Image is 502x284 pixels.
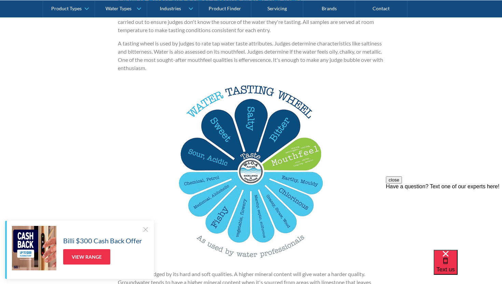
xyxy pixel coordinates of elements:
[118,10,384,34] p: Water is judged on criteria including taste, smell, colour, and the chemical additives used. Blin...
[12,226,56,270] img: Billi $300 Cash Back Offer
[160,5,181,11] div: Industries
[118,39,384,72] p: A tasting wheel is used by judges to rate tap water taste attributes. Judges determine characteri...
[63,235,142,246] h5: Billi $300 Cash Back Offer
[179,79,323,261] img: water wheel complete
[386,176,502,258] iframe: podium webchat widget prompt
[106,5,131,11] div: Water Types
[51,5,82,11] div: Product Types
[63,249,110,265] a: View Range
[434,250,502,284] iframe: podium webchat widget bubble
